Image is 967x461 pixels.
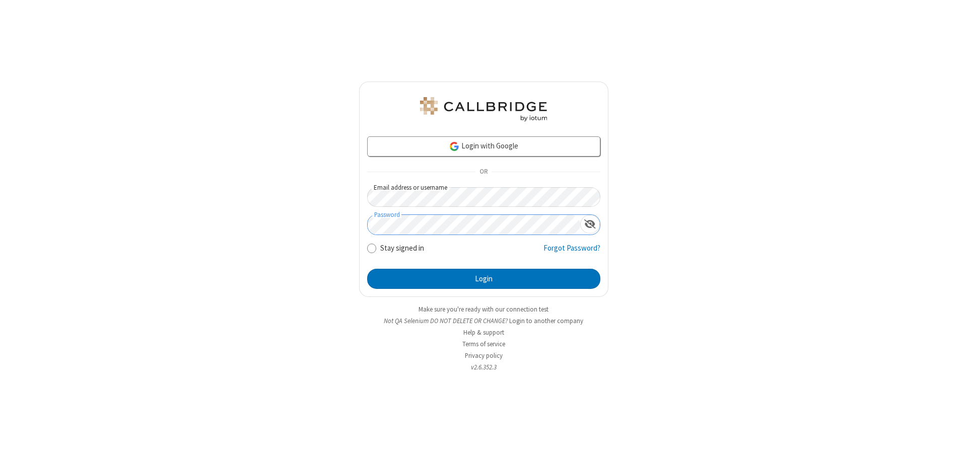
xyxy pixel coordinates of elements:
a: Help & support [463,328,504,337]
a: Terms of service [462,340,505,348]
button: Login to another company [509,316,583,326]
li: v2.6.352.3 [359,362,608,372]
a: Privacy policy [465,351,503,360]
input: Password [368,215,580,235]
li: Not QA Selenium DO NOT DELETE OR CHANGE? [359,316,608,326]
span: OR [475,165,492,179]
label: Stay signed in [380,243,424,254]
iframe: Chat [942,435,959,454]
input: Email address or username [367,187,600,207]
div: Show password [580,215,600,234]
a: Make sure you're ready with our connection test [419,305,548,314]
button: Login [367,269,600,289]
a: Forgot Password? [543,243,600,262]
img: google-icon.png [449,141,460,152]
img: QA Selenium DO NOT DELETE OR CHANGE [418,97,549,121]
a: Login with Google [367,136,600,157]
